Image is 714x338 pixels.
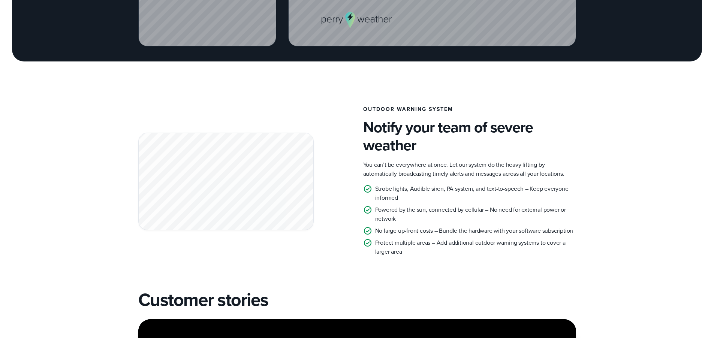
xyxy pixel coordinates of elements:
p: Powered by the sun, connected by cellular – No need for external power or network [375,205,576,223]
h2: Outdoor Warning System [363,106,576,112]
p: Strobe lights, Audible siren, PA system, and text-to-speech – Keep everyone informed [375,184,576,202]
p: No large up-front costs – Bundle the hardware with your software subscription [375,226,573,235]
p: You can’t be everywhere at once. Let our system do the heavy lifting by automatically broadcastin... [363,160,576,178]
p: Protect multiple areas – Add additional outdoor warning systems to cover a larger area [375,238,576,256]
h3: Notify your team of severe weather [363,118,576,154]
h2: Customer stories [138,289,353,310]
